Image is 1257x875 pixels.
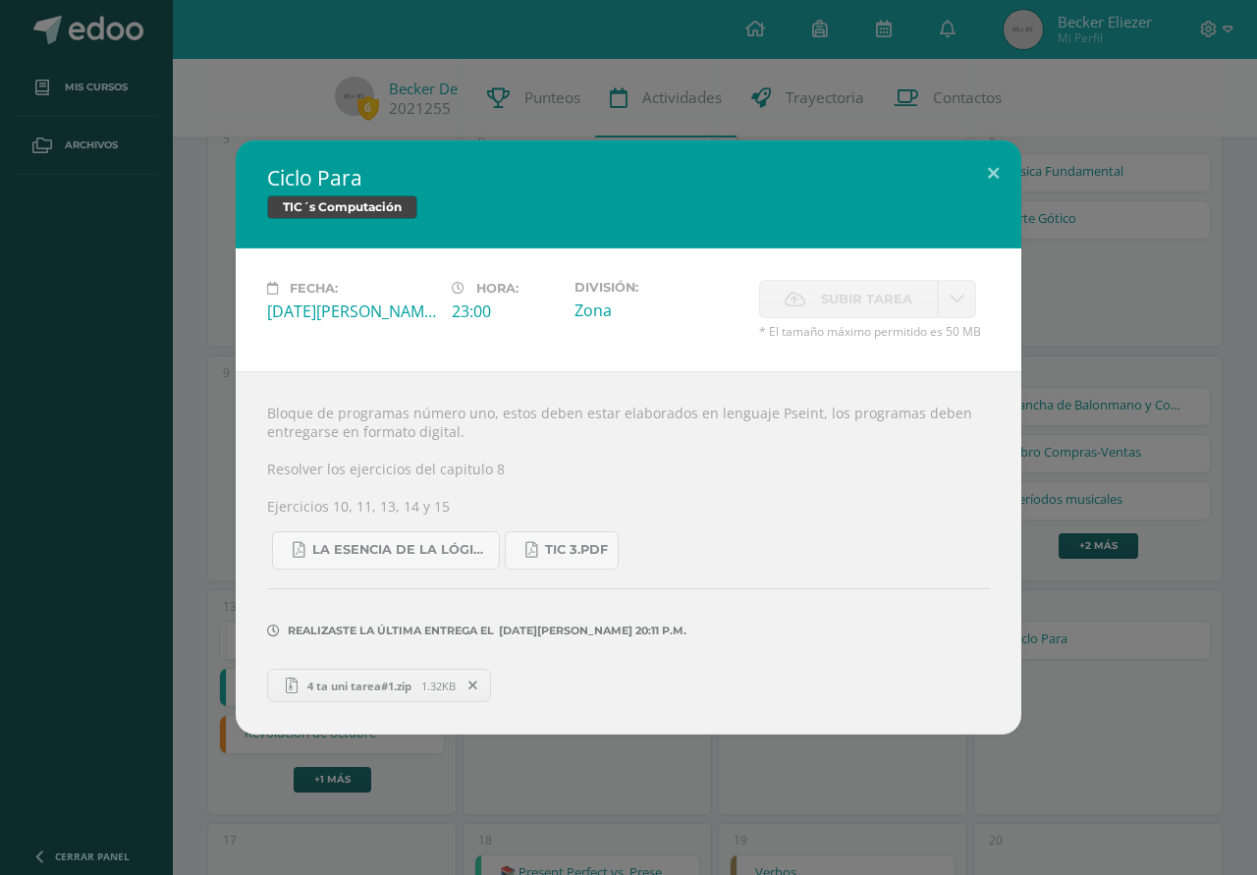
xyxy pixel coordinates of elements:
div: Bloque de programas número uno, estos deben estar elaborados en lenguaje Pseint, los programas de... [236,371,1021,735]
span: La Esencia de la Lógica de Programación - [PERSON_NAME] - 1ra Edición.pdf [312,542,489,558]
div: 23:00 [452,301,559,322]
a: 4 ta uni tarea#1.zip 1.32KB [267,669,491,702]
div: [DATE][PERSON_NAME] [267,301,436,322]
button: Close (Esc) [965,140,1021,207]
span: Fecha: [290,281,338,296]
div: Zona [574,300,743,321]
a: La fecha de entrega ha expirado [938,280,976,318]
label: La fecha de entrega ha expirado [759,280,938,318]
span: Remover entrega [457,675,490,696]
a: Tic 3.pdf [505,531,619,570]
span: 1.32KB [421,679,456,693]
span: 4 ta uni tarea#1.zip [298,679,421,693]
span: Subir tarea [821,281,912,317]
span: Tic 3.pdf [545,542,608,558]
span: TIC´s Computación [267,195,417,219]
a: La Esencia de la Lógica de Programación - [PERSON_NAME] - 1ra Edición.pdf [272,531,500,570]
h2: Ciclo Para [267,164,990,191]
span: Realizaste la última entrega el [288,624,494,637]
span: Hora: [476,281,519,296]
label: División: [574,280,743,295]
span: * El tamaño máximo permitido es 50 MB [759,323,990,340]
